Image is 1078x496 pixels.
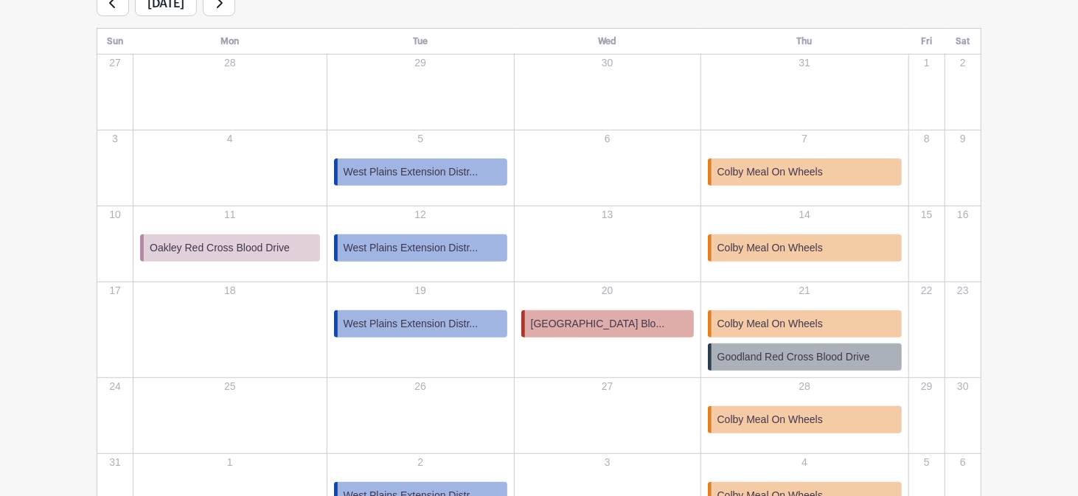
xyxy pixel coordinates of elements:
p: 3 [515,455,700,470]
p: 14 [702,207,908,223]
a: Oakley Red Cross Blood Drive [140,234,319,262]
p: 30 [946,379,980,394]
p: 2 [946,55,980,71]
p: 31 [98,455,132,470]
span: Colby Meal On Wheels [717,316,823,332]
p: 7 [702,131,908,147]
p: 9 [946,131,980,147]
a: Colby Meal On Wheels [708,158,902,186]
a: [GEOGRAPHIC_DATA] Blo... [521,310,694,338]
th: Mon [133,29,327,55]
a: West Plains Extension Distr... [334,310,507,338]
p: 8 [910,131,944,147]
span: Colby Meal On Wheels [717,240,823,256]
p: 23 [946,283,980,298]
p: 15 [910,207,944,223]
span: West Plains Extension Distr... [344,316,479,332]
span: West Plains Extension Distr... [344,240,479,256]
p: 17 [98,283,132,298]
p: 26 [328,379,513,394]
span: West Plains Extension Distr... [344,164,479,180]
p: 19 [328,283,513,298]
a: Colby Meal On Wheels [708,234,902,262]
span: Goodland Red Cross Blood Drive [717,349,870,365]
p: 25 [134,379,325,394]
p: 1 [134,455,325,470]
p: 21 [702,283,908,298]
p: 5 [328,131,513,147]
p: 2 [328,455,513,470]
a: Colby Meal On Wheels [708,406,902,433]
p: 4 [134,131,325,147]
p: 29 [910,379,944,394]
p: 20 [515,283,700,298]
p: 6 [515,131,700,147]
span: [GEOGRAPHIC_DATA] Blo... [531,316,665,332]
th: Wed [514,29,700,55]
th: Fri [908,29,945,55]
a: Colby Meal On Wheels [708,310,902,338]
p: 3 [98,131,132,147]
p: 18 [134,283,325,298]
p: 6 [946,455,980,470]
p: 5 [910,455,944,470]
p: 12 [328,207,513,223]
span: Colby Meal On Wheels [717,412,823,427]
p: 27 [98,55,132,71]
p: 10 [98,207,132,223]
p: 30 [515,55,700,71]
th: Thu [700,29,908,55]
p: 29 [328,55,513,71]
p: 11 [134,207,325,223]
a: Goodland Red Cross Blood Drive [708,343,902,371]
p: 1 [910,55,944,71]
a: West Plains Extension Distr... [334,158,507,186]
p: 27 [515,379,700,394]
p: 4 [702,455,908,470]
p: 31 [702,55,908,71]
p: 16 [946,207,980,223]
span: Colby Meal On Wheels [717,164,823,180]
span: Oakley Red Cross Blood Drive [150,240,290,256]
th: Tue [327,29,514,55]
a: West Plains Extension Distr... [334,234,507,262]
p: 28 [702,379,908,394]
p: 13 [515,207,700,223]
p: 24 [98,379,132,394]
th: Sat [945,29,981,55]
th: Sun [97,29,133,55]
p: 28 [134,55,325,71]
p: 22 [910,283,944,298]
